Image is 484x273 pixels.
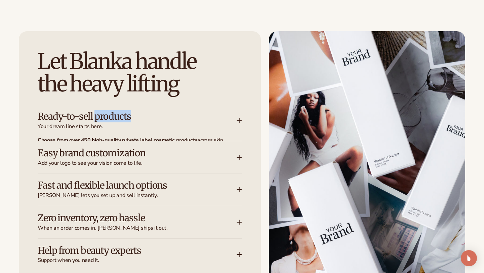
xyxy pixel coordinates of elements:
[38,148,216,158] h3: Easy brand customization
[38,180,216,191] h3: Fast and flexible launch options
[38,111,216,122] h3: Ready-to-sell products
[38,213,216,223] h3: Zero inventory, zero hassle
[38,137,234,158] p: across skin care, hair care, and more. It's 2025, do you even have to ask? Sustainable, certified...
[38,192,237,199] span: [PERSON_NAME] lets you set up and sell instantly.
[38,160,237,167] span: Add your logo to see your vision come to life.
[38,245,216,256] h3: Help from beauty experts
[461,250,477,266] div: Open Intercom Messenger
[38,225,237,232] span: When an order comes in, [PERSON_NAME] ships it out.
[38,257,237,264] span: Support when you need it.
[38,136,197,144] strong: Choose from over 450 high-quality private label cosmetic products
[38,50,242,95] h2: Let Blanka handle the heavy lifting
[38,123,237,130] span: Your dream line starts here.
